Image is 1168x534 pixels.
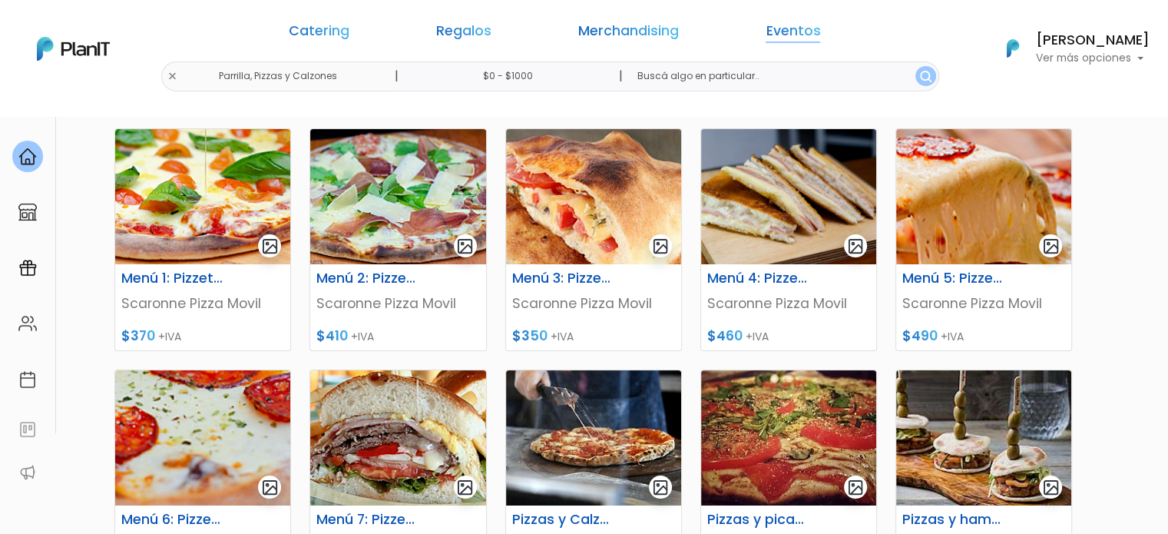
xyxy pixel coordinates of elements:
span: +IVA [941,329,964,344]
a: Regalos [436,25,491,43]
a: Catering [289,25,349,43]
img: thumb_2-1_producto_5.png [896,129,1071,264]
img: home-e721727adea9d79c4d83392d1f703f7f8bce08238fde08b1acbfd93340b81755.svg [18,148,37,166]
img: gallery-light [261,237,279,255]
a: gallery-light Menú 5: Pizzetas + Tablas de Fiambres y Quesos. Scaronne Pizza Movil $490 +IVA [895,128,1072,351]
span: $460 [707,327,743,345]
a: gallery-light Menú 1: Pizzetas Scaronne Pizza Movil $370 +IVA [114,128,291,351]
img: gallery-light [652,479,670,496]
h6: Menú 1: Pizzetas [112,270,233,287]
p: Scaronne Pizza Movil [121,294,284,313]
img: PlanIt Logo [996,32,1030,65]
p: Scaronne Pizza Movil [707,294,870,313]
span: $410 [316,327,348,345]
img: calendar-87d922413cdce8b2cf7b7f5f62616a5cf9e4887200fb71536465627b3292af00.svg [18,370,37,389]
img: thumb_Banner-pitabroodje-kipburger-2020M03-1200x600-3.jpg [896,370,1071,506]
p: Scaronne Pizza Movil [316,294,479,313]
button: PlanIt Logo [PERSON_NAME] Ver más opciones [987,28,1150,68]
span: +IVA [158,329,181,344]
img: gallery-light [456,237,474,255]
div: ¿Necesitás ayuda? [79,15,221,45]
h6: Menú 4: Pizzetas + Sándwiches Calientes. [698,270,819,287]
img: thumb_pizza.jpg [506,370,681,506]
img: thumb_50715919_2208337436153872_2953978489285378048_n.jpg [701,370,876,506]
img: campaigns-02234683943229c281be62815700db0a1741e53638e28bf9629b52c665b00959.svg [18,259,37,277]
img: people-662611757002400ad9ed0e3c099ab2801c6687ba6c219adb57efc949bc21e19d.svg [18,314,37,333]
a: Merchandising [578,25,679,43]
img: thumb_2-1_producto_7.png [115,129,290,264]
img: search_button-432b6d5273f82d61273b3651a40e1bd1b912527efae98b1b7a1b2c0702e16a8d.svg [920,71,931,82]
p: Scaronne Pizza Movil [512,294,675,313]
a: Eventos [766,25,820,43]
img: gallery-light [652,237,670,255]
h6: Pizzas y picada [PERSON_NAME] [698,512,819,528]
p: | [618,67,622,85]
span: $350 [512,327,548,345]
h6: Menú 3: Pizzetas + Calzones. [503,270,624,287]
img: marketplace-4ceaa7011d94191e9ded77b95e3339b90024bf715f7c57f8cf31f2d8c509eaba.svg [18,203,37,221]
img: gallery-light [261,479,279,496]
img: thumb_2-1_producto_3.png [115,370,290,506]
img: feedback-78b5a0c8f98aac82b08bfc38622c3050aee476f2c9584af64705fc4e61158814.svg [18,420,37,439]
img: close-6986928ebcb1d6c9903e3b54e860dbc4d054630f23adef3a32610726dff6a82b.svg [167,71,177,81]
img: gallery-light [456,479,474,496]
h6: Pizzas y hamburguesas [893,512,1014,528]
p: Ver más opciones [1036,53,1150,64]
p: | [394,67,398,85]
h6: Pizzas y Calzones [503,512,624,528]
span: $490 [902,327,938,345]
input: Buscá algo en particular.. [624,61,938,91]
span: +IVA [551,329,574,344]
img: gallery-light [1042,237,1060,255]
img: thumb_WhatsApp_Image_2019-08-05_at_18.40-PhotoRoom__1_.png [701,129,876,264]
h6: Menú 6: Pizzetas + Tablas + Sándwiches Calientes [112,512,233,528]
p: Scaronne Pizza Movil [902,294,1065,313]
a: gallery-light Menú 4: Pizzetas + Sándwiches Calientes. Scaronne Pizza Movil $460 +IVA [700,128,877,351]
img: gallery-light [847,237,865,255]
span: $370 [121,327,155,345]
img: gallery-light [1042,479,1060,496]
h6: Menú 2: Pizzetas Línea Premium [307,270,428,287]
h6: Menú 5: Pizzetas + Tablas de Fiambres y Quesos. [893,270,1014,287]
h6: [PERSON_NAME] [1036,34,1150,48]
img: partners-52edf745621dab592f3b2c58e3bca9d71375a7ef29c3b500c9f145b62cc070d4.svg [18,463,37,482]
h6: Menú 7: Pizzetas + Chivitos de Lomo al Pan [307,512,428,528]
img: PlanIt Logo [37,37,110,61]
span: +IVA [746,329,769,344]
img: thumb_2-1_chivito.png [310,370,485,506]
img: thumb_2-1_calzone.png [506,129,681,264]
img: gallery-light [847,479,865,496]
img: thumb_2-1_portada_v2.png [310,129,485,264]
span: +IVA [351,329,374,344]
a: gallery-light Menú 2: Pizzetas Línea Premium Scaronne Pizza Movil $410 +IVA [309,128,486,351]
a: gallery-light Menú 3: Pizzetas + Calzones. Scaronne Pizza Movil $350 +IVA [505,128,682,351]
